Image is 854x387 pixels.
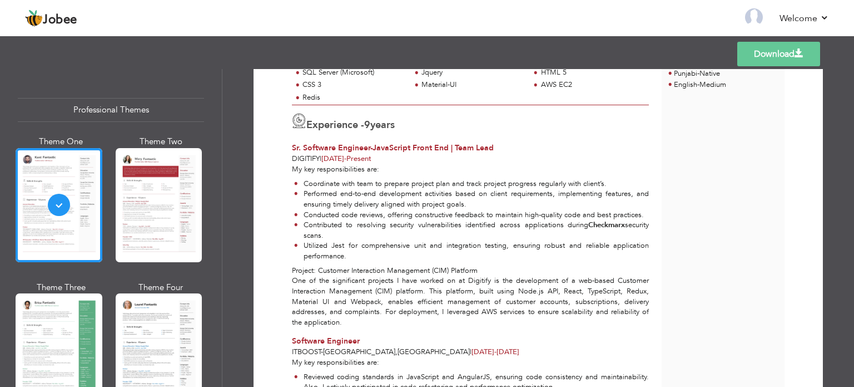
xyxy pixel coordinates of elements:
[321,347,323,357] span: -
[118,282,205,293] div: Theme Four
[737,42,820,66] a: Download
[302,92,404,103] div: Redis
[302,67,404,78] div: SQL Server (Microsoft)
[25,9,43,27] img: jobee.io
[321,154,346,164] span: [DATE]
[421,67,523,78] div: Jquery
[364,118,395,133] label: years
[421,80,523,90] div: Material-UI
[323,347,395,357] span: [GEOGRAPHIC_DATA]
[292,347,321,357] span: ITBOOST
[674,80,697,90] span: English
[18,98,204,122] div: Professional Themes
[18,282,105,293] div: Theme Three
[588,220,625,230] strong: Checkmarx
[398,347,470,357] span: [GEOGRAPHIC_DATA]
[43,14,77,26] span: Jobee
[494,347,496,357] span: -
[674,80,726,91] li: Medium
[292,143,494,153] span: Sr. Software Engineer-JavaScript Front End | Team Lead
[674,68,726,80] li: Native
[306,118,364,132] span: Experience -
[470,347,471,357] span: |
[674,68,697,79] span: Punjabi
[25,9,77,27] a: Jobee
[471,347,496,357] span: [DATE]
[294,220,649,241] li: Contributed to resolving security vulnerabilities identified across applications during security ...
[294,179,649,189] li: Coordinate with team to prepare project plan and track project progress regularly with client’s.
[344,154,346,164] span: -
[471,347,519,357] span: [DATE]
[779,12,829,25] a: Welcome
[294,241,649,261] li: Utilized Jest for comprehensive unit and integration testing, ensuring robust and reliable applic...
[292,154,320,164] span: Digitify
[745,8,763,26] img: Profile Img
[286,164,656,327] div: My key responsibilities are: Project: Customer Interaction Management (CIM) Platform One of the s...
[294,189,649,209] li: Performed end-to-end development activities based on client requirements, implementing features, ...
[294,210,649,221] li: Conducted code reviews, offering constructive feedback to maintain high-quality code and best pra...
[395,347,398,357] span: ,
[18,136,105,148] div: Theme One
[292,336,360,346] span: Software Engineer
[118,136,205,148] div: Theme Two
[697,68,699,79] span: -
[302,80,404,90] div: CSS 3
[541,80,643,90] div: AWS EC2
[697,80,699,90] span: -
[541,67,643,78] div: HTML 5
[321,154,371,164] span: Present
[320,154,321,164] span: |
[364,118,370,132] span: 9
